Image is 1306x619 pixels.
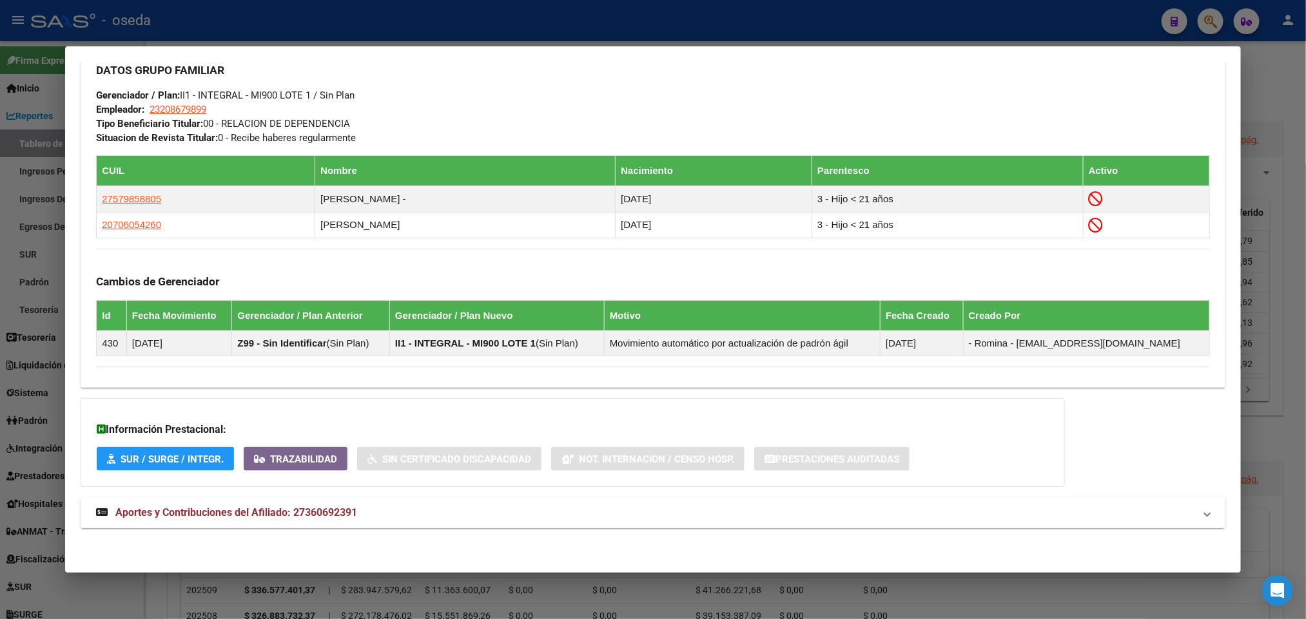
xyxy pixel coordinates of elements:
[812,186,1084,212] td: 3 - Hijo < 21 años
[881,330,964,356] td: [DATE]
[579,453,734,465] span: Not. Internacion / Censo Hosp.
[270,453,337,465] span: Trazabilidad
[96,274,1209,289] h3: Cambios de Gerenciador
[357,447,541,471] button: Sin Certificado Discapacidad
[616,156,812,186] th: Nacimiento
[390,300,605,330] th: Gerenciador / Plan Nuevo
[115,506,357,519] span: Aportes y Contribuciones del Afiliado: 27360692391
[315,156,616,186] th: Nombre
[232,330,390,356] td: ( )
[150,104,206,115] span: 23208679899
[963,300,1209,330] th: Creado Por
[97,156,315,186] th: CUIL
[237,338,326,348] strong: Z99 - Sin Identificar
[315,212,616,238] td: [PERSON_NAME]
[539,338,575,348] span: Sin Plan
[775,453,899,465] span: Prestaciones Auditadas
[96,132,218,144] strong: Situacion de Revista Titular:
[330,338,366,348] span: Sin Plan
[96,90,180,101] strong: Gerenciador / Plan:
[96,90,355,101] span: II1 - INTEGRAL - MI900 LOTE 1 / Sin Plan
[102,193,161,204] span: 27579858805
[121,453,224,465] span: SUR / SURGE / INTEGR.
[812,156,1084,186] th: Parentesco
[244,447,347,471] button: Trazabilidad
[604,330,880,356] td: Movimiento automático por actualización de padrón ágil
[382,453,531,465] span: Sin Certificado Discapacidad
[97,422,1049,437] h3: Información Prestacional:
[96,118,203,129] strong: Tipo Beneficiario Titular:
[102,219,161,230] span: 20706054260
[96,118,350,129] span: 00 - RELACION DE DEPENDENCIA
[881,300,964,330] th: Fecha Creado
[390,330,605,356] td: ( )
[812,212,1084,238] td: 3 - Hijo < 21 años
[126,330,232,356] td: [DATE]
[97,447,234,471] button: SUR / SURGE / INTEGR.
[551,447,745,471] button: Not. Internacion / Censo Hosp.
[963,330,1209,356] td: - Romina - [EMAIL_ADDRESS][DOMAIN_NAME]
[232,300,390,330] th: Gerenciador / Plan Anterior
[81,497,1225,528] mat-expansion-panel-header: Aportes y Contribuciones del Afiliado: 27360692391
[97,300,126,330] th: Id
[754,447,910,471] button: Prestaciones Auditadas
[315,186,616,212] td: [PERSON_NAME] -
[1083,156,1209,186] th: Activo
[126,300,232,330] th: Fecha Movimiento
[616,186,812,212] td: [DATE]
[604,300,880,330] th: Motivo
[616,212,812,238] td: [DATE]
[395,338,536,348] strong: II1 - INTEGRAL - MI900 LOTE 1
[97,330,126,356] td: 430
[1262,575,1293,606] div: Open Intercom Messenger
[96,132,356,144] span: 0 - Recibe haberes regularmente
[96,104,144,115] strong: Empleador:
[96,63,1209,77] h3: DATOS GRUPO FAMILIAR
